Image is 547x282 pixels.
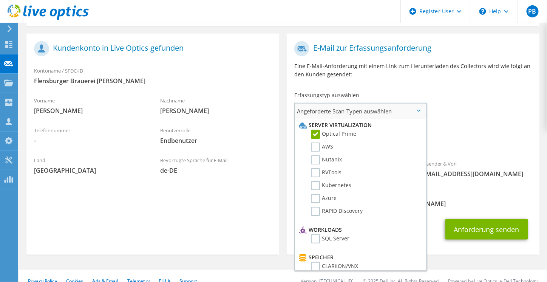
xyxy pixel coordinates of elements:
[420,170,532,178] span: [EMAIL_ADDRESS][DOMAIN_NAME]
[160,136,271,145] span: Endbenutzer
[26,122,153,149] div: Telefonnummer
[297,253,422,262] li: Speicher
[311,194,337,203] label: Azure
[479,8,486,15] svg: \n
[26,63,279,89] div: Kontoname / SFDC-ID
[311,207,363,216] label: RAPID Discovery
[294,91,359,99] label: Erfassungstyp auswählen
[34,107,145,115] span: [PERSON_NAME]
[153,152,279,178] div: Bevorzugte Sprache für E-Mail
[294,41,528,56] h1: E-Mail zur Erfassungsanforderung
[295,104,426,119] span: Angeforderte Scan-Typen auswählen
[445,219,528,240] button: Anforderung senden
[311,168,341,177] label: RVTools
[160,166,271,175] span: de-DE
[311,155,342,164] label: Nutanix
[34,77,272,85] span: Flensburger Brauerei [PERSON_NAME]
[287,186,539,212] div: CC & Antworten an
[413,156,539,182] div: Absender & Von
[26,93,153,119] div: Vorname
[311,130,356,139] label: Optical Prime
[311,234,349,243] label: SQL Server
[160,107,271,115] span: [PERSON_NAME]
[294,62,532,79] p: Eine E-Mail-Anforderung mit einem Link zum Herunterladen des Collectors wird wie folgt an den Kun...
[527,5,539,17] span: PB
[287,156,413,182] div: An
[153,122,279,149] div: Benutzerrolle
[287,122,539,152] div: Angeforderte Erfassungen
[297,121,422,130] li: Server Virtualization
[297,225,422,234] li: Workloads
[311,262,358,271] label: CLARiiON/VNX
[311,181,351,190] label: Kubernetes
[153,93,279,119] div: Nachname
[34,136,145,145] span: -
[26,152,153,178] div: Land
[34,166,145,175] span: [GEOGRAPHIC_DATA]
[34,41,268,56] h1: Kundenkonto in Live Optics gefunden
[311,143,333,152] label: AWS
